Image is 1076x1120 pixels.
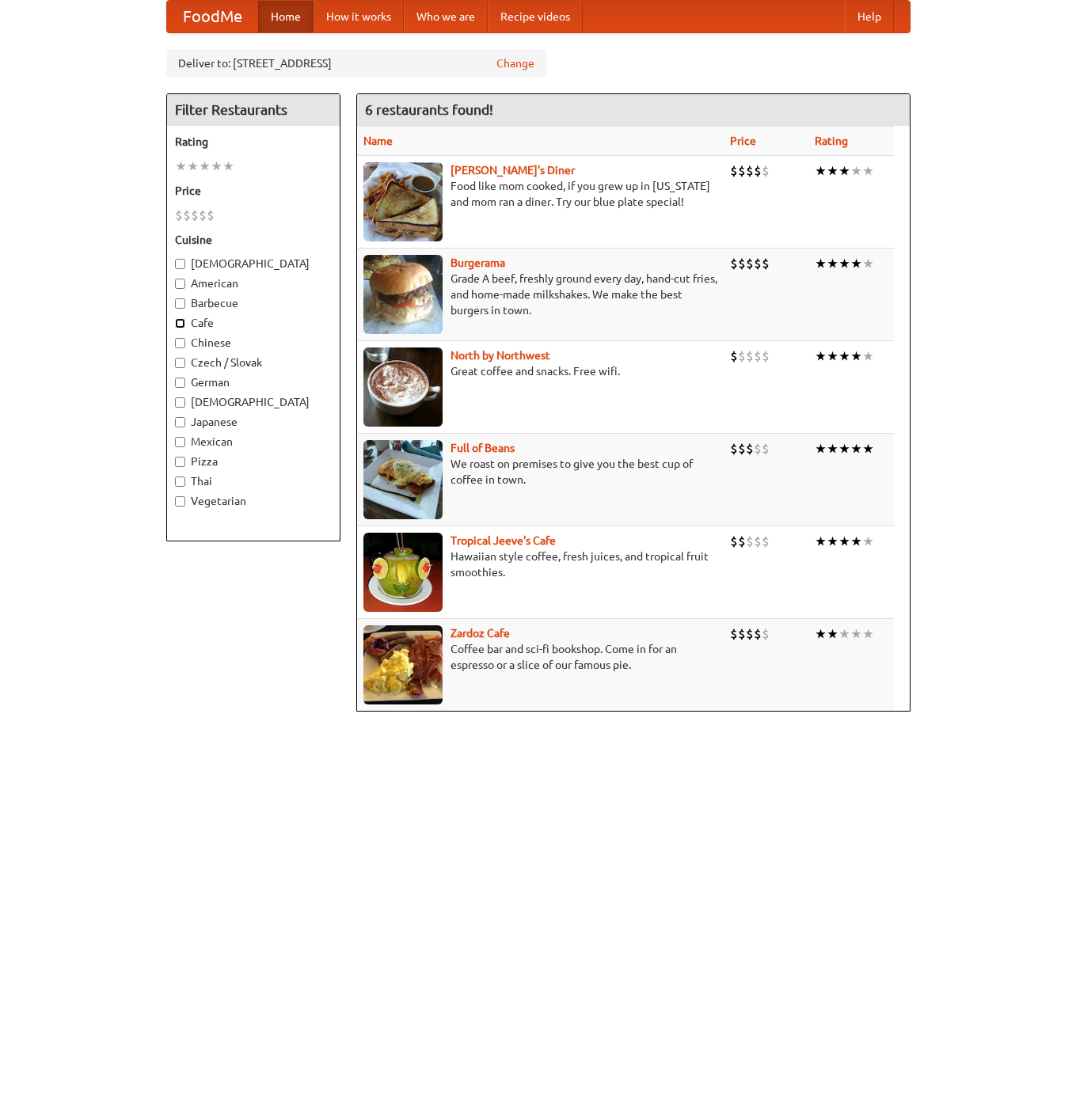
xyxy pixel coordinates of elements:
[815,162,827,180] li: ★
[175,207,183,224] li: $
[838,162,850,180] li: ★
[815,255,827,272] li: ★
[762,533,770,550] li: $
[175,476,185,487] input: Thai
[730,347,738,365] li: $
[862,533,874,550] li: ★
[365,102,493,117] ng-pluralize: 6 restaurants found!
[207,207,215,224] li: $
[363,641,717,673] p: Coffee bar and sci-fi bookshop. Come in for an espresso or a slice of our famous pie.
[827,533,838,550] li: ★
[175,318,185,328] input: Cafe
[175,335,332,351] label: Chinese
[451,256,505,269] a: Burgerama
[222,158,234,175] li: ★
[754,255,762,272] li: $
[862,625,874,643] li: ★
[199,158,211,175] li: ★
[211,158,222,175] li: ★
[167,1,258,32] a: FoodMe
[815,440,827,457] li: ★
[754,625,762,643] li: $
[762,625,770,643] li: $
[730,255,738,272] li: $
[451,164,575,177] b: [PERSON_NAME]'s Diner
[862,347,874,365] li: ★
[815,625,827,643] li: ★
[175,457,185,467] input: Pizza
[363,625,443,704] img: zardoz.jpg
[762,347,770,365] li: $
[175,158,187,175] li: ★
[175,298,185,309] input: Barbecue
[175,493,332,509] label: Vegetarian
[167,94,340,126] h4: Filter Restaurants
[258,1,314,32] a: Home
[166,49,546,78] div: Deliver to: [STREET_ADDRESS]
[746,255,754,272] li: $
[827,162,838,180] li: ★
[363,162,443,241] img: sallys.jpg
[815,347,827,365] li: ★
[730,440,738,457] li: $
[845,1,894,32] a: Help
[187,158,199,175] li: ★
[175,417,185,427] input: Japanese
[850,533,862,550] li: ★
[363,135,393,147] a: Name
[175,414,332,430] label: Japanese
[838,440,850,457] li: ★
[738,625,746,643] li: $
[363,271,717,318] p: Grade A beef, freshly ground every day, hand-cut fries, and home-made milkshakes. We make the bes...
[754,347,762,365] li: $
[746,625,754,643] li: $
[738,162,746,180] li: $
[738,255,746,272] li: $
[175,275,332,291] label: American
[827,625,838,643] li: ★
[862,255,874,272] li: ★
[451,627,510,640] a: Zardoz Cafe
[762,440,770,457] li: $
[746,347,754,365] li: $
[451,349,550,362] a: North by Northwest
[746,162,754,180] li: $
[838,625,850,643] li: ★
[850,347,862,365] li: ★
[175,496,185,507] input: Vegetarian
[175,279,185,289] input: American
[451,534,556,547] a: Tropical Jeeve's Cafe
[730,533,738,550] li: $
[175,295,332,311] label: Barbecue
[175,355,332,370] label: Czech / Slovak
[175,473,332,489] label: Thai
[183,207,191,224] li: $
[754,533,762,550] li: $
[862,162,874,180] li: ★
[838,533,850,550] li: ★
[730,625,738,643] li: $
[730,135,756,147] a: Price
[363,440,443,519] img: beans.jpg
[488,1,583,32] a: Recipe videos
[404,1,488,32] a: Who we are
[862,440,874,457] li: ★
[363,363,717,379] p: Great coffee and snacks. Free wifi.
[363,255,443,334] img: burgerama.jpg
[850,625,862,643] li: ★
[827,440,838,457] li: ★
[175,378,185,388] input: German
[175,374,332,390] label: German
[738,533,746,550] li: $
[762,162,770,180] li: $
[363,456,717,488] p: We roast on premises to give you the best cup of coffee in town.
[754,440,762,457] li: $
[827,347,838,365] li: ★
[815,135,848,147] a: Rating
[363,347,443,427] img: north.jpg
[363,533,443,612] img: jeeves.jpg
